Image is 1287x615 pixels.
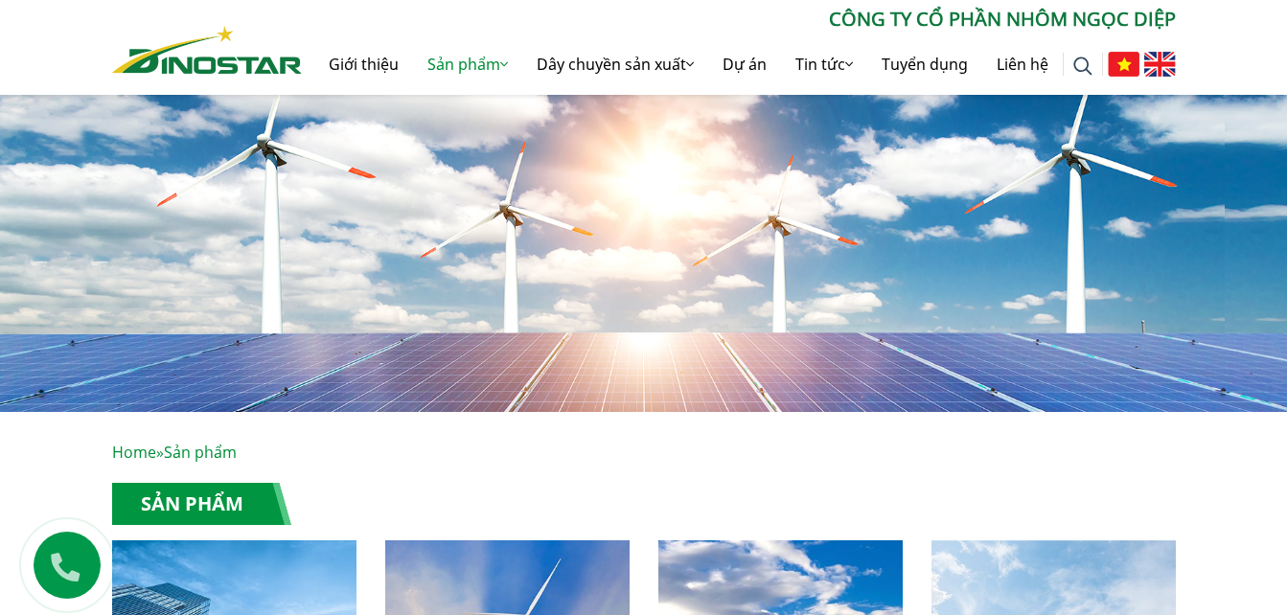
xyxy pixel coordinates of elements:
img: English [1144,52,1176,77]
a: Dự án [708,34,781,95]
img: search [1073,57,1092,76]
h1: Sản phẩm [112,483,291,525]
span: Sản phẩm [164,442,237,463]
a: Tin tức [781,34,867,95]
a: Tuyển dụng [867,34,982,95]
a: Sản phẩm [413,34,522,95]
a: Liên hệ [982,34,1063,95]
img: Nhôm Dinostar [112,26,302,74]
a: Dây chuyền sản xuất [522,34,708,95]
img: Tiếng Việt [1108,52,1139,77]
p: CÔNG TY CỔ PHẦN NHÔM NGỌC DIỆP [302,5,1176,34]
a: Giới thiệu [314,34,413,95]
span: » [112,442,237,463]
a: Home [112,442,156,463]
